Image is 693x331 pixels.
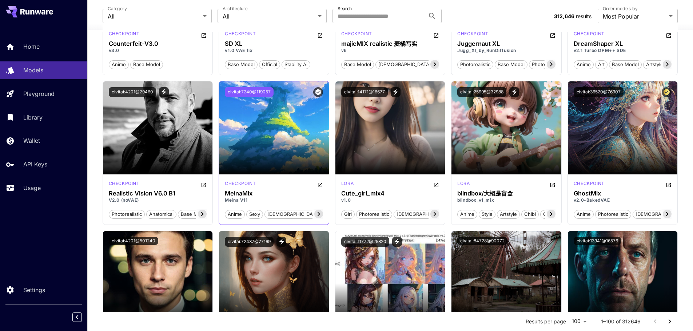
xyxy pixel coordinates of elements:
[225,87,274,97] button: civitai:7240@119057
[495,60,527,69] button: base model
[392,237,402,247] button: View trigger words
[159,87,169,97] button: View trigger words
[23,286,45,294] p: Settings
[201,31,207,39] button: Open in CivitAI
[644,61,666,68] span: artstyle
[225,190,323,197] div: MeinaMix
[341,237,389,247] button: civitai:11772@25820
[554,13,574,19] span: 312,646
[574,40,672,47] h3: DreamShaper XL
[131,61,163,68] span: base model
[223,12,315,21] span: All
[264,209,323,219] button: [DEMOGRAPHIC_DATA]
[109,40,207,47] h3: Counterfeit-V3.0
[23,42,40,51] p: Home
[574,211,593,218] span: anime
[574,31,605,39] div: SDXL Turbo
[574,197,672,203] p: v2.0-BakedVAE
[391,87,401,97] button: View trigger words
[317,180,323,189] button: Open in CivitAI
[341,31,372,39] div: SD 1.5
[341,190,439,197] div: Cute_girl_mix4
[341,180,354,187] p: lora
[109,47,207,54] p: v3.0
[246,209,263,219] button: sexy
[225,61,257,68] span: base model
[596,211,631,218] span: photorealistic
[394,209,452,219] button: [DEMOGRAPHIC_DATA]
[521,209,539,219] button: chibi
[666,31,672,39] button: Open in CivitAI
[317,31,323,39] button: Open in CivitAI
[341,180,354,189] div: SD 1.5
[457,237,507,245] button: civitai:84728@90072
[458,211,477,218] span: anime
[109,180,140,189] div: SD 1.5
[457,47,555,54] p: Jugg_XI_by_RunDiffusion
[457,60,493,69] button: photorealistic
[643,60,666,69] button: artstyle
[596,61,607,68] span: art
[225,47,323,54] p: v1.0 VAE fix
[574,47,672,54] p: v2.1 Turbo DPM++ SDE
[109,87,156,97] button: civitai:4201@29460
[574,60,594,69] button: anime
[225,31,256,37] p: checkpoint
[341,31,372,37] p: checkpoint
[479,211,495,218] span: style
[130,60,163,69] button: base model
[313,87,323,97] button: Verified working
[341,60,374,69] button: base model
[595,209,631,219] button: photorealistic
[341,40,439,47] div: majicMIX realistic 麦橘写实
[574,190,672,197] div: GhostMix
[147,211,176,218] span: anatomical
[225,197,323,203] p: Meina V11
[341,47,439,54] p: v6
[595,60,608,69] button: art
[633,211,691,218] span: [DEMOGRAPHIC_DATA]
[109,180,140,187] p: checkpoint
[225,31,256,39] div: SDXL 1.0
[574,61,593,68] span: anime
[574,31,605,37] p: checkpoint
[178,209,211,219] button: base model
[108,5,127,12] label: Category
[603,12,666,21] span: Most Popular
[574,180,605,187] p: checkpoint
[72,312,82,322] button: Collapse sidebar
[457,40,555,47] h3: Juggernaut XL
[108,12,200,21] span: All
[225,180,256,189] div: SD 1.5
[109,237,158,245] button: civitai:4201@501240
[662,87,672,97] button: Certified Model – Vetted for best performance and includes a commercial license.
[341,87,388,97] button: civitai:14171@16677
[342,61,374,68] span: base model
[341,209,355,219] button: girl
[78,311,87,324] div: Collapse sidebar
[550,31,555,39] button: Open in CivitAI
[433,180,439,189] button: Open in CivitAI
[458,61,493,68] span: photorealistic
[550,180,555,189] button: Open in CivitAI
[338,5,352,12] label: Search
[574,237,621,245] button: civitai:13941@16576
[529,61,547,68] span: photo
[109,61,128,68] span: anime
[457,180,470,189] div: SD 1.5
[23,113,43,122] p: Library
[375,60,434,69] button: [DEMOGRAPHIC_DATA]
[540,209,557,219] button: cute
[109,60,129,69] button: anime
[495,61,527,68] span: base model
[479,209,495,219] button: style
[109,190,207,197] h3: Realistic Vision V6.0 B1
[342,211,354,218] span: girl
[225,209,245,219] button: anime
[609,61,641,68] span: base model
[225,40,323,47] h3: SD XL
